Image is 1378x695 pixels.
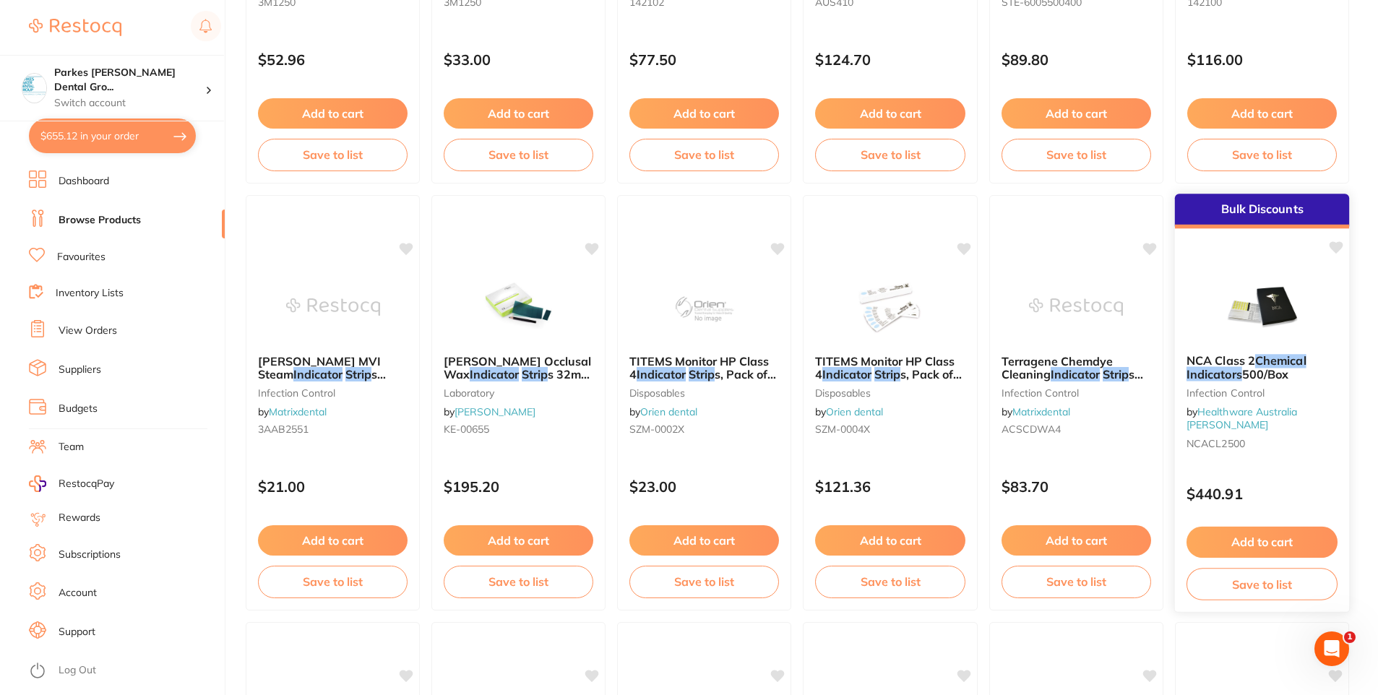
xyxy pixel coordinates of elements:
span: by [629,405,697,418]
button: Add to cart [444,525,593,556]
button: Add to cart [815,525,965,556]
small: infection control [258,387,408,399]
button: Add to cart [444,98,593,129]
p: $23.00 [629,478,779,495]
button: Save to list [258,139,408,170]
p: $83.70 [1002,478,1151,495]
em: Strip [345,367,371,381]
a: Inventory Lists [56,286,124,301]
a: Rewards [59,511,100,525]
em: Indicators [1187,367,1242,381]
span: by [444,405,535,418]
span: 3AAB2551 [258,423,309,436]
span: KE-00655 [444,423,489,436]
h4: Parkes Baker Dental Group [54,66,205,94]
p: $89.80 [1002,51,1151,68]
a: View Orders [59,324,117,338]
span: [PERSON_NAME] Occlusal Wax [444,354,591,381]
button: Save to list [629,139,779,170]
p: $195.20 [444,478,593,495]
a: Orien dental [826,405,883,418]
span: [PERSON_NAME] MVI Steam [258,354,381,381]
p: $21.00 [258,478,408,495]
img: KERR Occlusal Wax Indicator Strips 32mm x 180 & Pencil [472,271,566,343]
span: Terragene Chemdye Cleaning [1002,354,1113,381]
img: Restocq Logo [29,19,121,36]
button: Add to cart [1002,525,1151,556]
button: Save to list [629,566,779,597]
a: Suppliers [59,363,101,377]
a: Restocq Logo [29,11,121,44]
button: Add to cart [629,525,779,556]
span: s 32mm x 180 & Pencil [444,367,591,394]
button: Add to cart [258,98,408,129]
button: Add to cart [629,98,779,129]
small: infection control [1002,387,1151,399]
button: Add to cart [1187,527,1338,558]
div: Bulk Discounts [1175,194,1350,228]
a: Dashboard [59,174,109,189]
button: Add to cart [815,98,965,129]
button: $655.12 in your order [29,118,196,153]
span: by [1187,405,1298,432]
em: Strip [874,367,900,381]
button: Log Out [29,660,220,683]
small: Infection Control [1187,387,1338,398]
em: Strip [689,367,715,381]
em: Indicator [293,367,343,381]
span: s, Pack of 125 [629,367,776,394]
small: laboratory [444,387,593,399]
em: Strip [1103,367,1129,381]
button: Save to list [1187,139,1337,170]
a: Matrixdental [269,405,327,418]
img: NCA Class 2 Chemical Indicators 500/Box [1215,269,1309,342]
a: Matrixdental [1012,405,1070,418]
b: NCA Class 2 Chemical Indicators 500/Box [1187,354,1338,381]
button: Save to list [444,139,593,170]
button: Save to list [1002,566,1151,597]
span: 1 [1344,631,1356,643]
span: SZM-0004X [815,423,870,436]
b: KERR Occlusal Wax Indicator Strips 32mm x 180 & Pencil [444,355,593,381]
span: 500/Box [1242,367,1289,381]
em: Indicator [1051,367,1100,381]
button: Save to list [258,566,408,597]
p: $124.70 [815,51,965,68]
a: Browse Products [59,213,141,228]
a: Orien dental [640,405,697,418]
img: TITEMS Monitor HP Class 4 Indicator Strips, Pack of 125 [658,271,752,343]
span: TITEMS Monitor HP Class 4 [815,354,955,381]
a: Subscriptions [59,548,121,562]
a: Team [59,440,84,454]
span: by [258,405,327,418]
p: $77.50 [629,51,779,68]
em: Strip [522,367,548,381]
span: by [815,405,883,418]
button: Add to cart [1002,98,1151,129]
p: $52.96 [258,51,408,68]
a: Support [59,625,95,639]
button: Save to list [1187,568,1338,600]
button: Save to list [444,566,593,597]
b: Terragene Chemdye Cleaning Indicator Strips CDWA4 -Pack of 200 [1002,355,1151,381]
b: TITEMS Monitor HP Class 4 Indicator Strips, Pack of 2000 [815,355,965,381]
em: Indicator [637,367,686,381]
p: $116.00 [1187,51,1337,68]
p: $440.91 [1187,485,1338,502]
em: Indicator [470,367,519,381]
span: by [1002,405,1070,418]
small: disposables [629,387,779,399]
a: [PERSON_NAME] [455,405,535,418]
iframe: Intercom live chat [1314,631,1349,666]
span: ACSCDWA4 [1002,423,1061,436]
a: RestocqPay [29,475,114,492]
img: RestocqPay [29,475,46,492]
span: RestocqPay [59,477,114,491]
a: Log Out [59,663,96,678]
span: SZM-0002X [629,423,684,436]
span: TITEMS Monitor HP Class 4 [629,354,769,381]
p: $121.36 [815,478,965,495]
a: Favourites [57,250,105,264]
small: disposables [815,387,965,399]
button: Save to list [1002,139,1151,170]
